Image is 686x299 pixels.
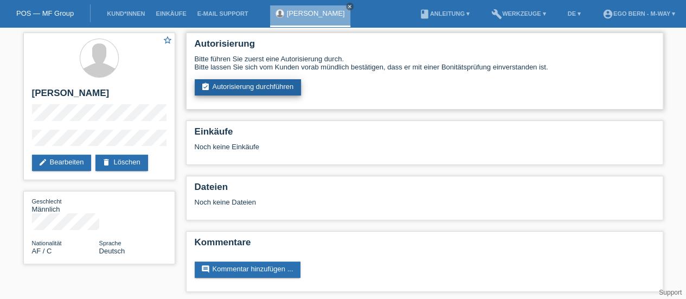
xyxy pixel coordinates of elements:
[32,198,62,205] span: Geschlecht
[414,10,475,17] a: bookAnleitung ▾
[32,247,52,255] span: Afghanistan / C / 20.12.2013
[195,79,302,96] a: assignment_turned_inAutorisierung durchführen
[195,55,655,71] div: Bitte führen Sie zuerst eine Autorisierung durch. Bitte lassen Sie sich vom Kunden vorab mündlich...
[201,82,210,91] i: assignment_turned_in
[102,158,111,167] i: delete
[195,198,526,206] div: Noch keine Dateien
[32,155,92,171] a: editBearbeiten
[195,237,655,253] h2: Kommentare
[32,240,62,246] span: Nationalität
[597,10,681,17] a: account_circleEGO Bern - m-way ▾
[16,9,74,17] a: POS — MF Group
[95,155,148,171] a: deleteLöschen
[347,4,352,9] i: close
[99,247,125,255] span: Deutsch
[195,182,655,198] h2: Dateien
[99,240,121,246] span: Sprache
[163,35,172,45] i: star_border
[101,10,150,17] a: Kund*innen
[150,10,191,17] a: Einkäufe
[192,10,254,17] a: E-Mail Support
[659,289,682,296] a: Support
[201,265,210,273] i: comment
[486,10,552,17] a: buildWerkzeuge ▾
[346,3,354,10] a: close
[32,197,99,213] div: Männlich
[195,39,655,55] h2: Autorisierung
[195,143,655,159] div: Noch keine Einkäufe
[39,158,47,167] i: edit
[419,9,430,20] i: book
[163,35,172,47] a: star_border
[491,9,502,20] i: build
[195,126,655,143] h2: Einkäufe
[195,262,301,278] a: commentKommentar hinzufügen ...
[287,9,345,17] a: [PERSON_NAME]
[602,9,613,20] i: account_circle
[32,88,166,104] h2: [PERSON_NAME]
[562,10,586,17] a: DE ▾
